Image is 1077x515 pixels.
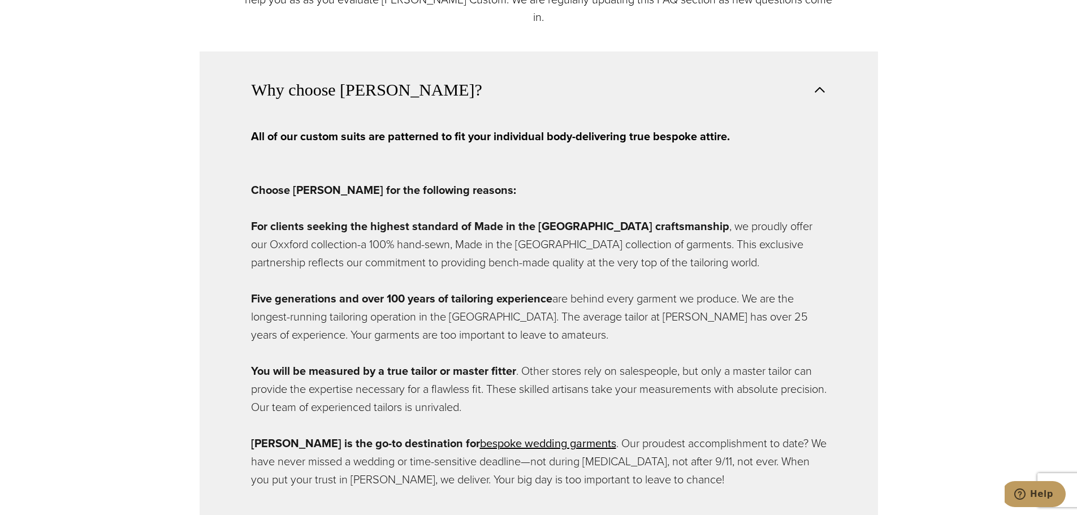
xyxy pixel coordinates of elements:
[251,181,827,488] p: , we proudly offer our Oxxford collection-a 100% hand-sewn, Made in the [GEOGRAPHIC_DATA] collect...
[251,290,552,307] strong: Five generations and over 100 years of tailoring experience
[251,181,516,198] strong: Choose [PERSON_NAME] for the following reasons:
[251,435,616,452] strong: [PERSON_NAME] is the go-to destination for
[1005,481,1066,509] iframe: Opens a widget where you can chat to one of our agents
[251,218,729,235] strong: For clients seeking the highest standard of Made in the [GEOGRAPHIC_DATA] craftsmanship
[251,128,730,145] strong: All of our custom suits are patterned to fit your individual body-delivering true bespoke attire.
[251,362,516,379] strong: You will be measured by a true tailor or master fitter
[200,51,878,128] button: Why choose [PERSON_NAME]?
[252,77,482,102] span: Why choose [PERSON_NAME]?
[480,435,616,452] a: bespoke wedding garments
